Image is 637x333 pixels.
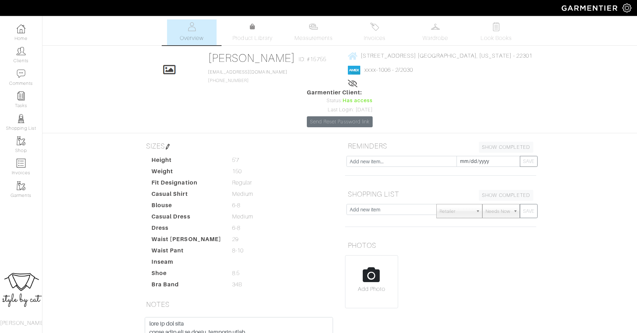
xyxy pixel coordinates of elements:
span: 8-10 [232,246,243,255]
a: SHOW COMPLETED [479,190,533,201]
a: Look Books [471,19,521,45]
a: SHOW COMPLETED [479,142,533,153]
img: american_express-1200034d2e149cdf2cc7894a33a747db654cf6f8355cb502592f1d228b2ac700.png [348,66,360,75]
dt: Fit Designation [146,179,227,190]
img: stylists-icon-eb353228a002819b7ec25b43dbf5f0378dd9e0616d9560372ff212230b889e62.png [17,114,25,123]
img: garmentier-logo-header-white-b43fb05a5012e4ada735d5af1a66efaba907eab6374d6393d1fbf88cb4ef424d.png [558,2,622,14]
h5: REMINDERS [345,139,536,153]
span: 6-8 [232,201,240,210]
dt: Dress [146,224,227,235]
dt: Height [146,156,227,167]
img: dashboard-icon-dbcd8f5a0b271acd01030246c82b418ddd0df26cd7fceb0bd07c9910d44c42f6.png [17,24,25,33]
a: Measurements [289,19,339,45]
button: SAVE [520,156,538,167]
a: [EMAIL_ADDRESS][DOMAIN_NAME] [208,70,287,75]
a: Invoices [350,19,399,45]
span: 6-8 [232,224,240,232]
a: Wardrobe [411,19,460,45]
dt: Blouse [146,201,227,212]
img: clients-icon-6bae9207a08558b7cb47a8932f037763ab4055f8c8b6bfacd5dc20c3e0201464.png [17,47,25,55]
span: [PHONE_NUMBER] [208,70,287,83]
span: 5'7 [232,156,239,164]
dt: Casual Dress [146,212,227,224]
span: Needs Now [486,204,510,218]
span: Medium [232,190,253,198]
span: [STREET_ADDRESS] [GEOGRAPHIC_DATA], [US_STATE] - 22301 [361,53,532,59]
span: Medium [232,212,253,221]
dt: Waist Pant [146,246,227,258]
span: 29 [232,235,239,244]
img: wardrobe-487a4870c1b7c33e795ec22d11cfc2ed9d08956e64fb3008fe2437562e282088.svg [431,22,440,31]
span: Garmentier Client: [307,88,373,97]
dt: Weight [146,167,227,179]
span: Invoices [364,34,385,42]
h5: SHOPPING LIST [345,187,536,201]
dt: Casual Shirt [146,190,227,201]
div: Last Login: [DATE] [307,106,373,114]
a: xxxx-1006 - 2/2030 [365,67,413,73]
span: Look Books [481,34,512,42]
img: basicinfo-40fd8af6dae0f16599ec9e87c0ef1c0a1fdea2edbe929e3d69a839185d80c458.svg [187,22,196,31]
span: Has access [343,97,373,105]
span: 8.5 [232,269,240,277]
h5: SIZES [143,139,334,153]
input: Add new item... [346,156,457,167]
img: todo-9ac3debb85659649dc8f770b8b6100bb5dab4b48dedcbae339e5042a72dfd3cc.svg [492,22,501,31]
span: Measurements [294,34,333,42]
span: Overview [180,34,203,42]
img: orders-27d20c2124de7fd6de4e0e44c1d41de31381a507db9b33961299e4e07d508b8c.svg [370,22,379,31]
img: comment-icon-a0a6a9ef722e966f86d9cbdc48e553b5cf19dbc54f86b18d962a5391bc8f6eb6.png [17,69,25,78]
dt: Inseam [146,258,227,269]
img: reminder-icon-8004d30b9f0a5d33ae49ab947aed9ed385cf756f9e5892f1edd6e32f2345188e.png [17,92,25,100]
dt: Shoe [146,269,227,280]
a: Product Library [228,23,277,42]
img: pen-cf24a1663064a2ec1b9c1bd2387e9de7a2fa800b781884d57f21acf72779bad2.png [165,144,171,150]
img: garments-icon-b7da505a4dc4fd61783c78ac3ca0ef83fa9d6f193b1c9dc38574b1d14d53ca28.png [17,181,25,190]
img: garments-icon-b7da505a4dc4fd61783c78ac3ca0ef83fa9d6f193b1c9dc38574b1d14d53ca28.png [17,136,25,145]
span: Wardrobe [423,34,448,42]
span: Regular [232,179,252,187]
button: SAVE [520,204,538,218]
input: Add new item [346,204,437,215]
div: Status: [307,97,373,105]
span: 34B [232,280,242,289]
span: Retailer [440,204,473,218]
span: Product Library [233,34,272,42]
h5: NOTES [143,297,334,311]
span: 150 [232,167,242,176]
span: ID: #15755 [299,55,326,64]
dt: Bra Band [146,280,227,292]
a: Send Reset Password link [307,116,373,127]
a: [PERSON_NAME] [208,52,295,64]
a: [STREET_ADDRESS] [GEOGRAPHIC_DATA], [US_STATE] - 22301 [348,51,532,60]
dt: Waist [PERSON_NAME] [146,235,227,246]
img: measurements-466bbee1fd09ba9460f595b01e5d73f9e2bff037440d3c8f018324cb6cdf7a4a.svg [309,22,318,31]
img: orders-icon-0abe47150d42831381b5fb84f609e132dff9fe21cb692f30cb5eec754e2cba89.png [17,159,25,168]
img: gear-icon-white-bd11855cb880d31180b6d7d6211b90ccbf57a29d726f0c71d8c61bd08dd39cc2.png [622,4,631,12]
a: Overview [167,19,217,45]
h5: PHOTOS [345,238,536,252]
